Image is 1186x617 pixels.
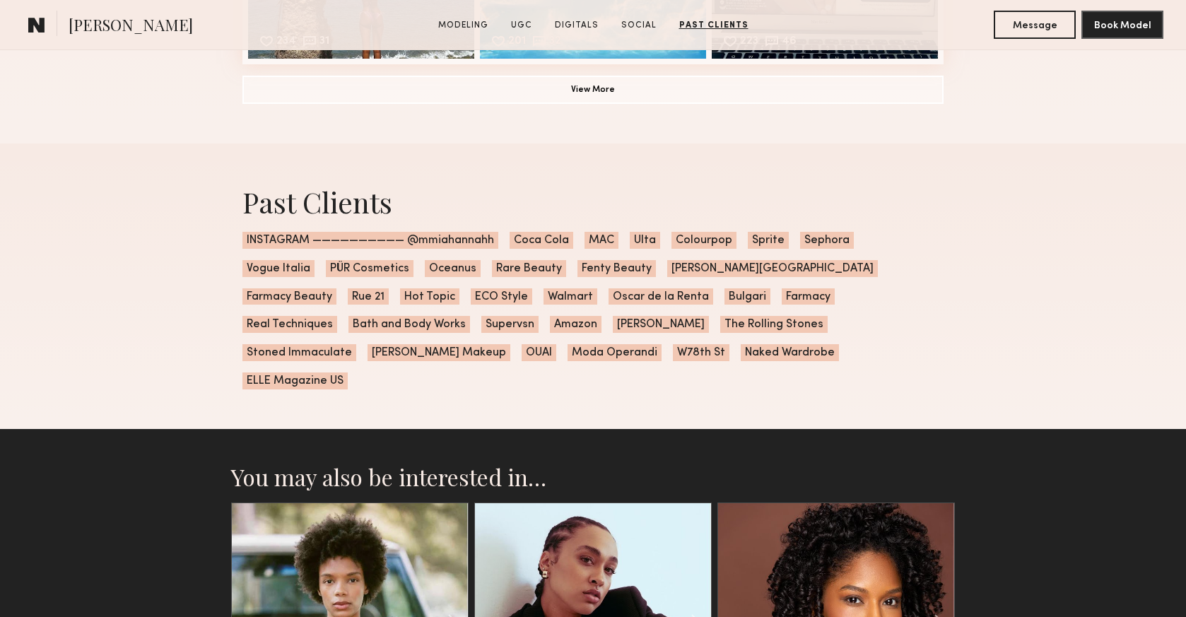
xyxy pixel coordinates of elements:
span: Real Techniques [242,316,337,333]
span: Hot Topic [400,288,459,305]
span: Naked Wardrobe [741,344,839,361]
span: [PERSON_NAME][GEOGRAPHIC_DATA] [667,260,878,277]
span: PÜR Cosmetics [326,260,413,277]
div: Past Clients [242,183,944,221]
span: Vogue Italia [242,260,315,277]
span: Rare Beauty [492,260,566,277]
span: Walmart [544,288,597,305]
span: MAC [585,232,618,249]
span: OUAI [522,344,556,361]
span: Colourpop [671,232,736,249]
span: INSTAGRAM —————————— @mmiahannahh [242,232,498,249]
span: ECO Style [471,288,532,305]
span: [PERSON_NAME] Makeup [368,344,510,361]
h2: You may also be interested in… [231,463,955,491]
span: [PERSON_NAME] [69,14,193,39]
button: Book Model [1081,11,1163,39]
a: Social [616,19,662,32]
a: Digitals [549,19,604,32]
span: Supervsn [481,316,539,333]
span: Oceanus [425,260,481,277]
span: Amazon [550,316,601,333]
span: [PERSON_NAME] [613,316,709,333]
span: ELLE Magazine US [242,372,348,389]
span: Coca Cola [510,232,573,249]
a: Modeling [433,19,494,32]
span: Fenty Beauty [577,260,656,277]
span: Rue 21 [348,288,389,305]
a: UGC [505,19,538,32]
span: The Rolling Stones [720,316,828,333]
a: Book Model [1081,18,1163,30]
a: Past Clients [674,19,754,32]
span: Sephora [800,232,854,249]
span: Bath and Body Works [348,316,470,333]
span: Sprite [748,232,789,249]
span: Farmacy Beauty [242,288,336,305]
span: Stoned Immaculate [242,344,356,361]
span: Moda Operandi [568,344,662,361]
span: Bulgari [724,288,770,305]
span: W78th St [673,344,729,361]
button: Message [994,11,1076,39]
button: View More [242,76,944,104]
span: Farmacy [782,288,835,305]
span: Oscar de la Renta [609,288,713,305]
span: Ulta [630,232,660,249]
